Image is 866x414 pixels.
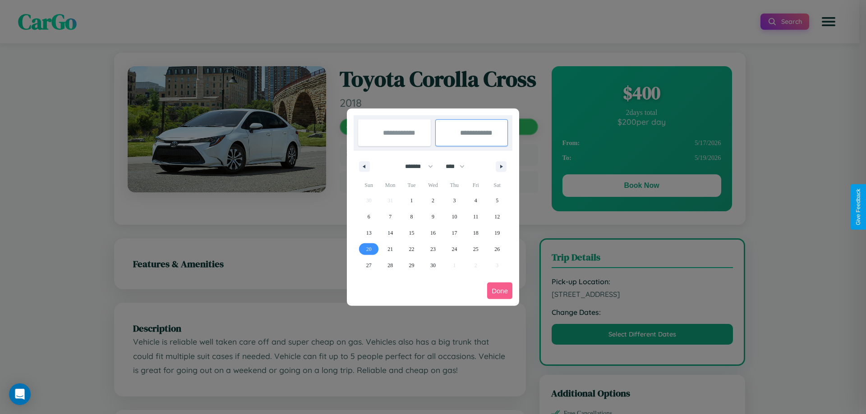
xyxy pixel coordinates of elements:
span: 12 [494,209,500,225]
span: 24 [451,241,457,257]
span: 28 [387,257,393,273]
span: 5 [496,192,498,209]
button: 14 [379,225,401,241]
span: 2 [432,192,434,209]
div: Give Feedback [855,189,861,225]
button: 30 [422,257,443,273]
button: 22 [401,241,422,257]
span: 4 [474,192,477,209]
button: 26 [487,241,508,257]
span: 11 [473,209,479,225]
span: 3 [453,192,456,209]
span: 27 [366,257,372,273]
span: 7 [389,209,392,225]
button: 12 [487,209,508,225]
button: 3 [444,192,465,209]
button: 28 [379,257,401,273]
span: Thu [444,178,465,192]
span: 20 [366,241,372,257]
span: Wed [422,178,443,192]
span: 10 [451,209,457,225]
span: 8 [410,209,413,225]
span: 25 [473,241,479,257]
span: 21 [387,241,393,257]
button: 15 [401,225,422,241]
button: 20 [358,241,379,257]
span: 18 [473,225,479,241]
span: 22 [409,241,415,257]
span: 30 [430,257,436,273]
button: 6 [358,209,379,225]
button: 18 [465,225,486,241]
span: 13 [366,225,372,241]
span: 6 [368,209,370,225]
button: 29 [401,257,422,273]
span: 9 [432,209,434,225]
button: 8 [401,209,422,225]
span: Tue [401,178,422,192]
button: Done [487,282,512,299]
button: 19 [487,225,508,241]
button: 9 [422,209,443,225]
button: 23 [422,241,443,257]
button: 24 [444,241,465,257]
button: 5 [487,192,508,209]
span: 1 [410,192,413,209]
span: 14 [387,225,393,241]
button: 7 [379,209,401,225]
button: 25 [465,241,486,257]
button: 11 [465,209,486,225]
button: 16 [422,225,443,241]
span: 23 [430,241,436,257]
button: 13 [358,225,379,241]
span: 26 [494,241,500,257]
button: 2 [422,192,443,209]
span: 19 [494,225,500,241]
span: 29 [409,257,415,273]
span: Fri [465,178,486,192]
button: 27 [358,257,379,273]
span: Mon [379,178,401,192]
button: 21 [379,241,401,257]
span: 17 [451,225,457,241]
div: Open Intercom Messenger [9,383,31,405]
span: Sun [358,178,379,192]
button: 10 [444,209,465,225]
span: Sat [487,178,508,192]
button: 17 [444,225,465,241]
button: 1 [401,192,422,209]
button: 4 [465,192,486,209]
span: 15 [409,225,415,241]
span: 16 [430,225,436,241]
